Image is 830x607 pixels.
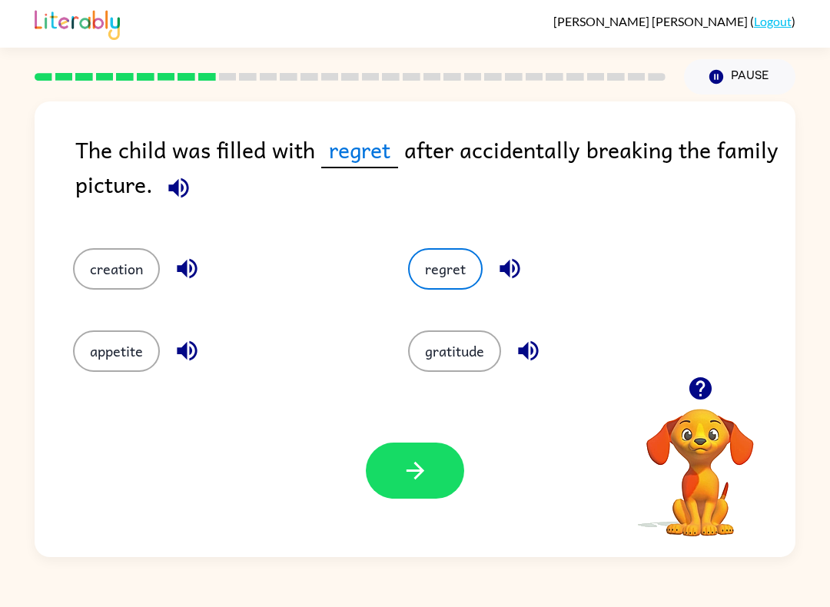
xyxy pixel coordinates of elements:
[75,132,795,217] div: The child was filled with after accidentally breaking the family picture.
[35,6,120,40] img: Literably
[553,14,795,28] div: ( )
[321,132,398,168] span: regret
[408,330,501,372] button: gratitude
[684,59,795,95] button: Pause
[623,385,777,539] video: Your browser must support playing .mp4 files to use Literably. Please try using another browser.
[754,14,792,28] a: Logout
[73,330,160,372] button: appetite
[408,248,483,290] button: regret
[73,248,160,290] button: creation
[553,14,750,28] span: [PERSON_NAME] [PERSON_NAME]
